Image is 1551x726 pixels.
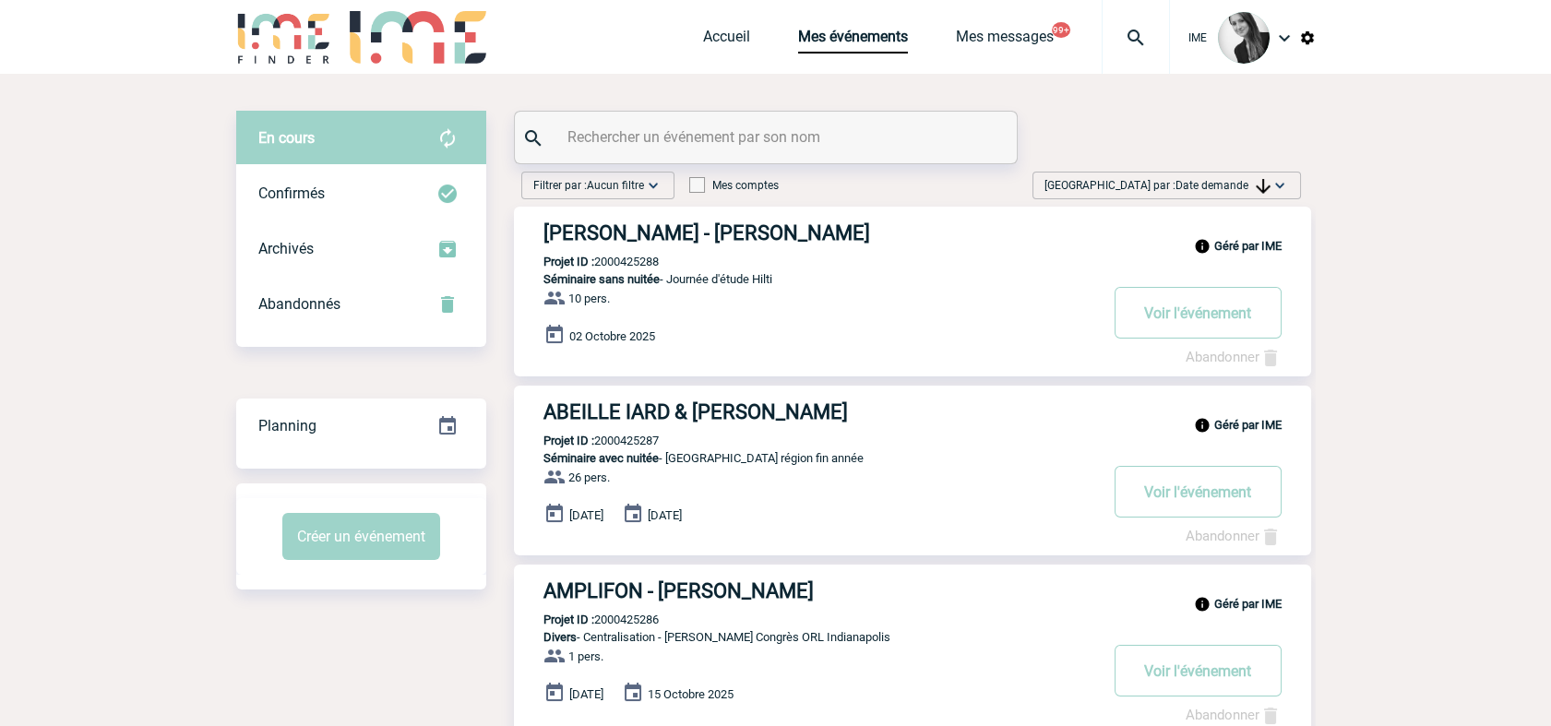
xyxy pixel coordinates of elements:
[1194,596,1211,613] img: info_black_24dp.svg
[568,649,603,663] span: 1 pers.
[563,124,973,150] input: Rechercher un événement par son nom
[543,630,577,644] span: Divers
[1214,597,1282,611] b: Géré par IME
[543,221,1097,244] h3: [PERSON_NAME] - [PERSON_NAME]
[703,28,750,54] a: Accueil
[1186,707,1282,723] a: Abandonner
[543,434,594,447] b: Projet ID :
[648,687,734,701] span: 15 Octobre 2025
[282,513,440,560] button: Créer un événement
[514,434,659,447] p: 2000425287
[258,417,316,434] span: Planning
[568,470,610,484] span: 26 pers.
[1044,176,1271,195] span: [GEOGRAPHIC_DATA] par :
[1214,239,1282,253] b: Géré par IME
[236,11,332,64] img: IME-Finder
[514,613,659,626] p: 2000425286
[514,400,1311,423] a: ABEILLE IARD & [PERSON_NAME]
[514,579,1311,602] a: AMPLIFON - [PERSON_NAME]
[587,179,644,192] span: Aucun filtre
[956,28,1054,54] a: Mes messages
[569,508,603,522] span: [DATE]
[543,255,594,268] b: Projet ID :
[1188,31,1207,44] span: IME
[514,451,1097,465] p: - [GEOGRAPHIC_DATA] région fin année
[514,221,1311,244] a: [PERSON_NAME] - [PERSON_NAME]
[648,508,682,522] span: [DATE]
[1052,22,1070,38] button: 99+
[533,176,644,195] span: Filtrer par :
[258,184,325,202] span: Confirmés
[1194,238,1211,255] img: info_black_24dp.svg
[644,176,662,195] img: baseline_expand_more_white_24dp-b.png
[258,240,314,257] span: Archivés
[543,451,659,465] span: Séminaire avec nuitée
[1186,349,1282,365] a: Abandonner
[1115,645,1282,696] button: Voir l'événement
[514,272,1097,286] p: - Journée d'étude Hilti
[1271,176,1289,195] img: baseline_expand_more_white_24dp-b.png
[543,579,1097,602] h3: AMPLIFON - [PERSON_NAME]
[236,111,486,166] div: Retrouvez ici tous vos évènements avant confirmation
[1214,418,1282,432] b: Géré par IME
[514,255,659,268] p: 2000425288
[568,292,610,305] span: 10 pers.
[258,295,340,313] span: Abandonnés
[543,400,1097,423] h3: ABEILLE IARD & [PERSON_NAME]
[514,630,1097,644] p: - Centralisation - [PERSON_NAME] Congrès ORL Indianapolis
[798,28,908,54] a: Mes événements
[1218,12,1270,64] img: 101050-0.jpg
[1115,466,1282,518] button: Voir l'événement
[689,179,779,192] label: Mes comptes
[1186,528,1282,544] a: Abandonner
[1194,417,1211,434] img: info_black_24dp.svg
[543,613,594,626] b: Projet ID :
[569,687,603,701] span: [DATE]
[1115,287,1282,339] button: Voir l'événement
[236,277,486,332] div: Retrouvez ici tous vos événements annulés
[543,272,660,286] span: Séminaire sans nuitée
[258,129,315,147] span: En cours
[1256,179,1271,194] img: arrow_downward.png
[236,398,486,452] a: Planning
[569,329,655,343] span: 02 Octobre 2025
[236,399,486,454] div: Retrouvez ici tous vos événements organisés par date et état d'avancement
[236,221,486,277] div: Retrouvez ici tous les événements que vous avez décidé d'archiver
[1175,179,1271,192] span: Date demande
